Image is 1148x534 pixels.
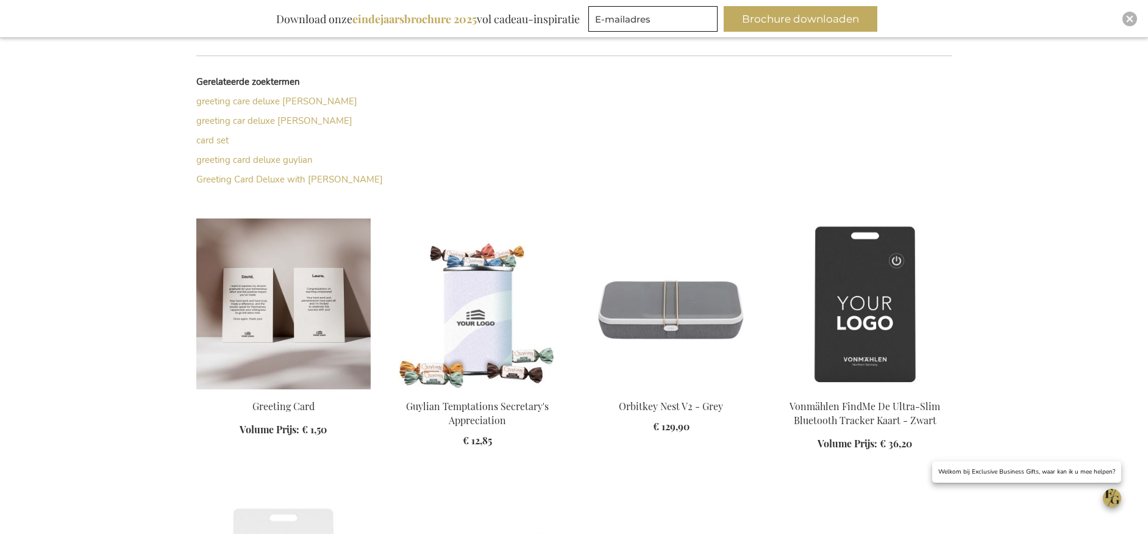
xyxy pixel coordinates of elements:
[653,420,690,433] span: € 129,90
[778,384,952,396] a: Vonmählen FindMe De Ultra-Slim Bluetooth Tracker Kaart - Zwart
[196,384,371,396] a: Greeting Card
[818,437,877,450] span: Volume Prijs:
[778,218,952,389] img: Vonmählen FindMe De Ultra-Slim Bluetooth Tracker Kaart - Zwart
[463,434,492,447] span: € 12,85
[790,400,940,427] a: Vonmählen FindMe De Ultra-Slim Bluetooth Tracker Kaart - Zwart
[196,76,385,88] dt: Gerelateerde zoektermen
[818,437,912,451] a: Volume Prijs: € 36,20
[1126,15,1133,23] img: Close
[619,400,723,413] a: Orbitkey Nest V2 - Grey
[390,218,565,389] img: Guylian Temptations Secretary's Appreciation
[724,6,877,32] button: Brochure downloaden
[271,6,585,32] div: Download onze vol cadeau-inspiratie
[406,400,549,427] a: Guylian Temptations Secretary's Appreciation
[390,384,565,396] a: Guylian Temptations Secretary's Appreciation
[196,134,229,146] a: card set
[584,218,758,389] img: Orbitkey Nest V2 - Grey
[880,437,912,450] span: € 36,20
[196,154,313,166] a: greeting card deluxe guylian
[584,384,758,396] a: Orbitkey Nest V2 - Grey
[1122,12,1137,26] div: Close
[196,95,357,107] a: greeting care deluxe [PERSON_NAME]
[196,173,383,186] a: Greeting Card Deluxe with [PERSON_NAME]
[196,218,371,389] img: Greeting Card
[352,12,477,26] b: eindejaarsbrochure 2025
[588,6,718,32] input: E-mailadres
[588,6,721,35] form: marketing offers and promotions
[196,115,352,127] a: greeting car deluxe [PERSON_NAME]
